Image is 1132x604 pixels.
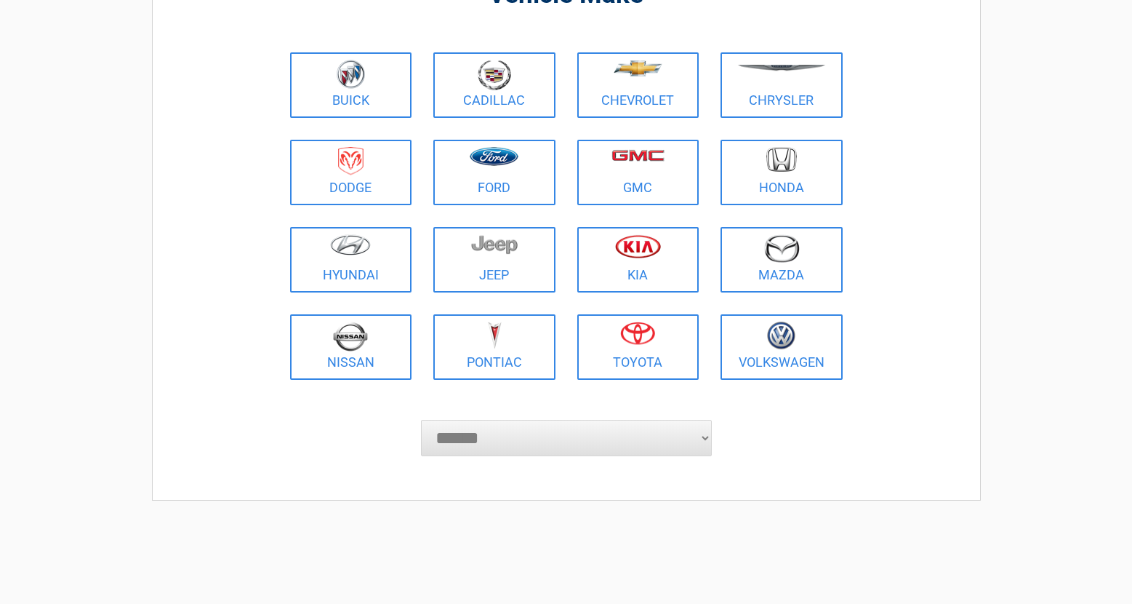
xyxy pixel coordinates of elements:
[290,227,412,293] a: Hyundai
[766,147,797,172] img: honda
[290,314,412,380] a: Nissan
[737,65,826,71] img: chrysler
[611,149,665,162] img: gmc
[720,140,843,205] a: Honda
[338,147,364,175] img: dodge
[333,322,368,351] img: nissan
[720,314,843,380] a: Volkswagen
[577,227,699,293] a: Kia
[620,322,655,345] img: toyota
[433,314,555,380] a: Pontiac
[615,234,661,258] img: kia
[290,140,412,205] a: Dodge
[470,147,518,166] img: ford
[478,60,511,90] img: cadillac
[577,140,699,205] a: GMC
[471,234,518,255] img: jeep
[330,234,371,255] img: hyundai
[577,314,699,380] a: Toyota
[720,227,843,293] a: Mazda
[290,52,412,118] a: Buick
[433,140,555,205] a: Ford
[487,322,502,349] img: pontiac
[614,60,662,76] img: chevrolet
[767,322,795,350] img: volkswagen
[720,52,843,118] a: Chrysler
[433,227,555,293] a: Jeep
[337,60,365,89] img: buick
[433,52,555,118] a: Cadillac
[763,234,800,263] img: mazda
[577,52,699,118] a: Chevrolet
